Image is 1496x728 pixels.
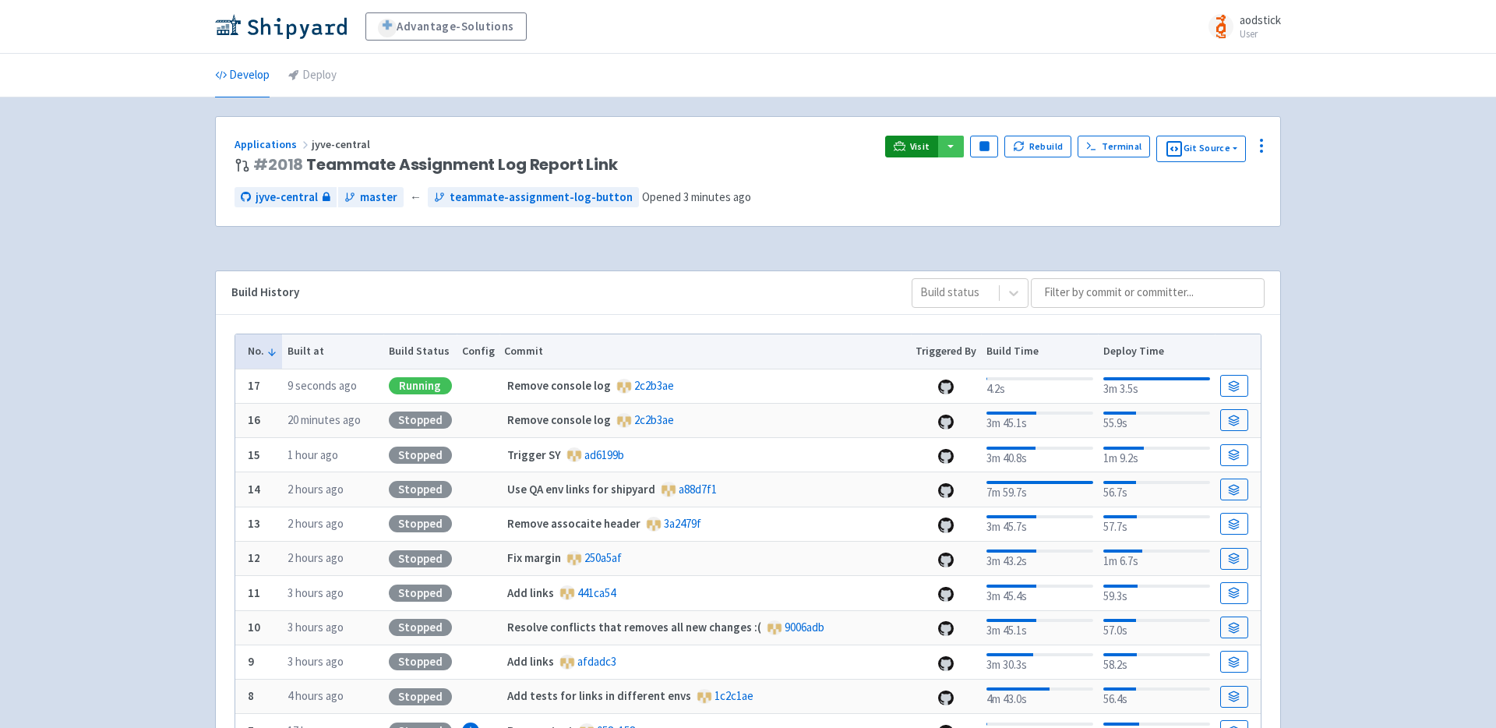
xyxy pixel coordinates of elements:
[1103,546,1210,571] div: 1m 6.7s
[428,187,639,208] a: teammate-assignment-log-button
[248,620,260,634] b: 10
[389,653,452,670] div: Stopped
[634,412,674,427] a: 2c2b3ae
[383,334,457,369] th: Build Status
[986,616,1093,640] div: 3m 45.1s
[288,688,344,703] time: 4 hours ago
[282,334,383,369] th: Built at
[1220,651,1248,673] a: Build Details
[288,585,344,600] time: 3 hours ago
[642,189,751,204] span: Opened
[248,378,260,393] b: 17
[1103,408,1210,433] div: 55.9s
[986,408,1093,433] div: 3m 45.1s
[1103,444,1210,468] div: 1m 9.2s
[256,189,318,207] span: jyve-central
[1220,617,1248,638] a: Build Details
[248,688,254,703] b: 8
[1220,548,1248,570] a: Build Details
[1103,478,1210,502] div: 56.7s
[248,412,260,427] b: 16
[679,482,717,497] a: a88d7f1
[499,334,911,369] th: Commit
[248,343,277,359] button: No.
[288,447,338,462] time: 1 hour ago
[248,654,254,669] b: 9
[288,482,344,497] time: 2 hours ago
[1220,375,1248,397] a: Build Details
[1220,409,1248,431] a: Build Details
[634,378,674,393] a: 2c2b3ae
[507,688,691,703] strong: Add tests for links in different envs
[389,377,452,394] div: Running
[507,550,561,565] strong: Fix margin
[986,478,1093,502] div: 7m 59.7s
[253,154,303,175] a: #2018
[507,412,611,427] strong: Remove console log
[714,688,753,703] a: 1c2c1ae
[231,284,887,302] div: Build History
[410,189,422,207] span: ←
[683,189,751,204] time: 3 minutes ago
[389,412,452,429] div: Stopped
[1031,278,1265,308] input: Filter by commit or committer...
[664,516,701,531] a: 3a2479f
[457,334,499,369] th: Config
[338,187,404,208] a: master
[507,516,640,531] strong: Remove assocaite header
[986,546,1093,571] div: 3m 43.2s
[288,378,357,393] time: 9 seconds ago
[1220,686,1248,708] a: Build Details
[986,444,1093,468] div: 3m 40.8s
[507,654,554,669] strong: Add links
[577,585,616,600] a: 441ca54
[389,481,452,498] div: Stopped
[910,140,930,153] span: Visit
[1199,14,1281,39] a: aodstick User
[986,581,1093,606] div: 3m 45.4s
[1103,616,1210,640] div: 57.0s
[248,550,260,565] b: 12
[253,156,618,174] span: Teammate Assignment Log Report Link
[970,136,998,157] button: Pause
[248,482,260,497] b: 14
[215,14,347,39] img: Shipyard logo
[389,585,452,602] div: Stopped
[507,585,554,600] strong: Add links
[911,334,982,369] th: Triggered By
[312,137,372,151] span: jyve-central
[389,550,452,567] div: Stopped
[986,684,1093,709] div: 4m 43.0s
[785,620,824,634] a: 9006adb
[1078,136,1150,157] a: Terminal
[1103,684,1210,709] div: 56.4s
[584,550,622,565] a: 250a5af
[577,654,616,669] a: afdadc3
[1004,136,1071,157] button: Rebuild
[1103,581,1210,606] div: 59.3s
[248,585,260,600] b: 11
[1220,513,1248,535] a: Build Details
[1156,136,1246,162] button: Git Source
[1220,582,1248,604] a: Build Details
[986,650,1093,674] div: 3m 30.3s
[215,54,270,97] a: Develop
[288,412,361,427] time: 20 minutes ago
[986,512,1093,536] div: 3m 45.7s
[507,620,761,634] strong: Resolve conflicts that removes all new changes :(
[584,447,624,462] a: ad6199b
[1098,334,1215,369] th: Deploy Time
[450,189,633,207] span: teammate-assignment-log-button
[389,688,452,705] div: Stopped
[1240,29,1281,39] small: User
[1220,479,1248,500] a: Build Details
[1103,374,1210,398] div: 3m 3.5s
[248,447,260,462] b: 15
[1240,12,1281,27] span: aodstick
[885,136,938,157] a: Visit
[986,374,1093,398] div: 4.2s
[507,447,561,462] strong: Trigger SY
[235,187,337,208] a: jyve-central
[365,12,527,41] a: Advantage-Solutions
[288,620,344,634] time: 3 hours ago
